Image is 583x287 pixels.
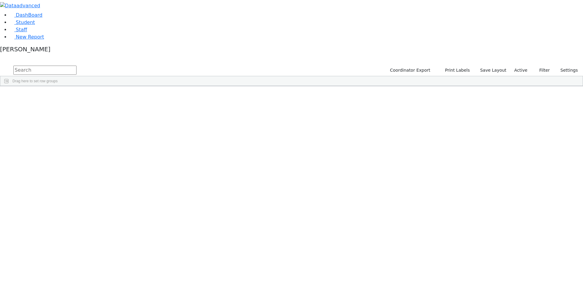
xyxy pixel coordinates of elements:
[553,66,581,75] button: Settings
[512,66,530,75] label: Active
[531,66,553,75] button: Filter
[438,66,472,75] button: Print Labels
[10,34,44,40] a: New Report
[10,12,43,18] a: DashBoard
[10,19,35,25] a: Student
[16,34,44,40] span: New Report
[10,27,27,32] a: Staff
[477,66,509,75] button: Save Layout
[386,66,433,75] button: Coordinator Export
[16,19,35,25] span: Student
[12,79,58,83] span: Drag here to set row groups
[16,27,27,32] span: Staff
[13,66,77,75] input: Search
[16,12,43,18] span: DashBoard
